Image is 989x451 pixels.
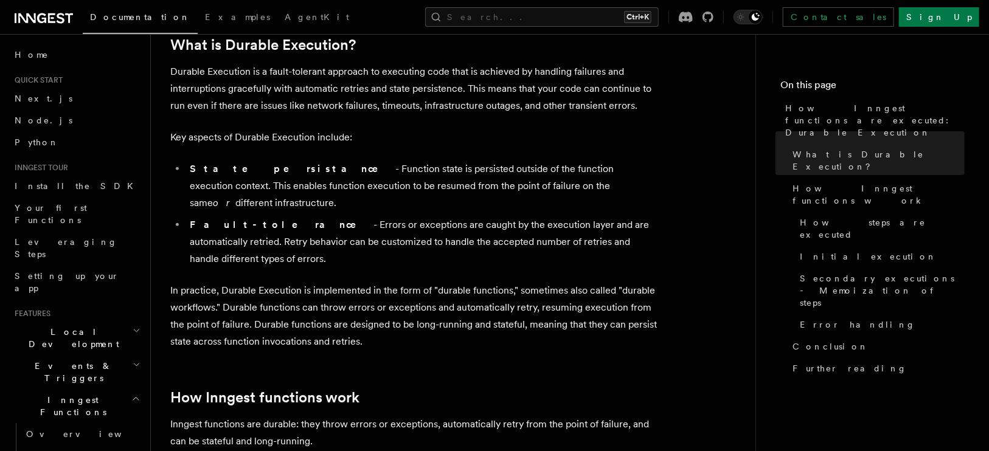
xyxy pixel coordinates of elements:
[285,12,349,22] span: AgentKit
[10,321,143,355] button: Local Development
[793,362,907,374] span: Further reading
[800,272,965,309] span: Secondary executions - Memoization of steps
[190,163,395,174] strong: State persistance
[10,231,143,265] a: Leveraging Steps
[788,357,965,379] a: Further reading
[899,7,979,27] a: Sign Up
[205,12,270,22] span: Examples
[788,177,965,212] a: How Inngest functions work
[15,115,72,125] span: Node.js
[10,88,143,109] a: Next.js
[186,216,657,267] li: - Errors or exceptions are caught by the execution layer and are automatically retried. Retry beh...
[795,212,965,246] a: How steps are executed
[10,355,143,389] button: Events & Triggers
[734,10,763,24] button: Toggle dark mode
[170,36,356,53] a: What is Durable Execution?
[170,63,657,114] p: Durable Execution is a fault-tolerant approach to executing code that is achieved by handling fai...
[15,49,49,61] span: Home
[425,7,659,27] button: Search...Ctrl+K
[788,143,965,177] a: What is Durable Execution?
[198,4,277,33] a: Examples
[10,360,133,384] span: Events & Triggers
[10,75,63,85] span: Quick start
[21,423,143,445] a: Overview
[10,265,143,299] a: Setting up your app
[26,429,151,439] span: Overview
[783,7,894,27] a: Contact sales
[170,129,657,146] p: Key aspects of Durable Execution include:
[10,326,133,350] span: Local Development
[795,267,965,314] a: Secondary executions - Memoization of steps
[15,237,117,259] span: Leveraging Steps
[800,250,937,263] span: Initial execution
[170,389,359,406] a: How Inngest functions work
[780,97,965,143] a: How Inngest functions are executed: Durable Execution
[793,182,965,207] span: How Inngest functions work
[793,340,869,353] span: Conclusion
[83,4,198,34] a: Documentation
[795,314,965,336] a: Error handling
[785,102,965,139] span: How Inngest functions are executed: Durable Execution
[190,219,373,230] strong: Fault-tolerance
[186,160,657,212] li: - Function state is persisted outside of the function execution context. This enables function ex...
[15,271,119,293] span: Setting up your app
[793,148,965,173] span: What is Durable Execution?
[170,282,657,350] p: In practice, Durable Execution is implemented in the form of "durable functions," sometimes also ...
[10,175,143,197] a: Install the SDK
[213,197,235,208] em: or
[15,181,141,191] span: Install the SDK
[788,336,965,357] a: Conclusion
[795,246,965,267] a: Initial execution
[800,318,915,331] span: Error handling
[780,78,965,97] h4: On this page
[10,389,143,423] button: Inngest Functions
[90,12,190,22] span: Documentation
[800,216,965,241] span: How steps are executed
[10,309,50,318] span: Features
[277,4,356,33] a: AgentKit
[10,44,143,66] a: Home
[10,394,131,418] span: Inngest Functions
[10,163,68,173] span: Inngest tour
[15,203,87,225] span: Your first Functions
[15,94,72,103] span: Next.js
[624,11,651,23] kbd: Ctrl+K
[15,137,59,147] span: Python
[10,131,143,153] a: Python
[170,416,657,450] p: Inngest functions are durable: they throw errors or exceptions, automatically retry from the poin...
[10,197,143,231] a: Your first Functions
[10,109,143,131] a: Node.js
